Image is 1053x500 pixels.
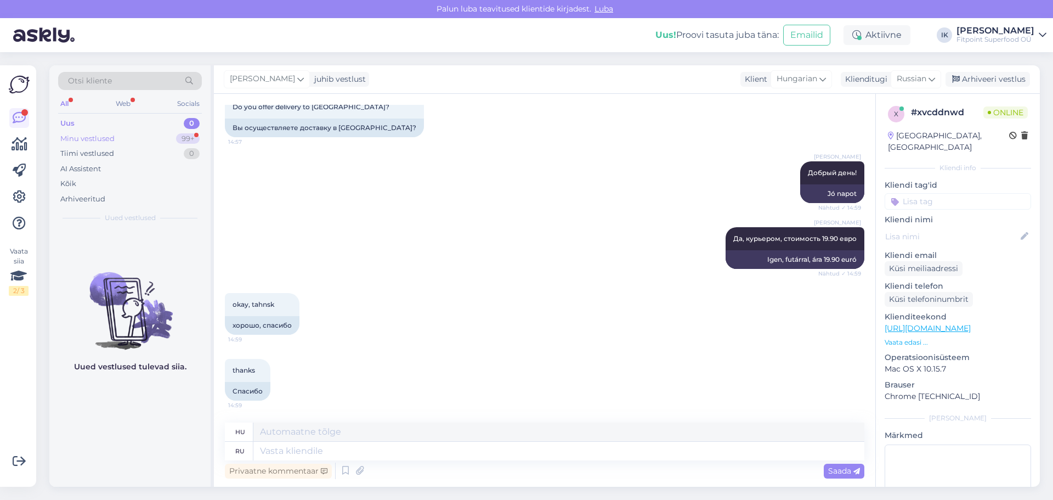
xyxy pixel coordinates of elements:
[225,119,424,137] div: Вы осуществляете доставку в [GEOGRAPHIC_DATA]?
[225,382,270,401] div: Спасибо
[885,214,1031,226] p: Kliendi nimi
[946,72,1030,87] div: Arhiveeri vestlus
[740,74,767,85] div: Klient
[885,430,1031,441] p: Märkmed
[888,130,1009,153] div: [GEOGRAPHIC_DATA], [GEOGRAPHIC_DATA]
[885,231,1018,243] input: Lisa nimi
[9,246,29,296] div: Vaata siia
[911,106,983,119] div: # xvcddnwd
[885,292,973,307] div: Küsi telefoninumbrit
[956,26,1034,35] div: [PERSON_NAME]
[233,300,274,308] span: okay, tahnsk
[228,401,269,409] span: 14:59
[49,252,211,351] img: No chats
[885,413,1031,423] div: [PERSON_NAME]
[777,73,817,85] span: Hungarian
[655,30,676,40] b: Uus!
[885,323,971,333] a: [URL][DOMAIN_NAME]
[9,74,30,95] img: Askly Logo
[885,250,1031,261] p: Kliendi email
[9,286,29,296] div: 2 / 3
[800,184,864,203] div: Jó napot
[808,168,857,177] span: Добрый день!
[655,29,779,42] div: Proovi tasuta juba täna:
[60,178,76,189] div: Kõik
[783,25,830,46] button: Emailid
[235,423,245,441] div: hu
[814,153,861,161] span: [PERSON_NAME]
[228,335,269,344] span: 14:59
[885,193,1031,210] input: Lisa tag
[897,73,926,85] span: Russian
[233,366,255,374] span: thanks
[235,442,245,460] div: ru
[60,133,115,144] div: Minu vestlused
[885,379,1031,391] p: Brauser
[60,148,114,159] div: Tiimi vestlused
[58,97,71,111] div: All
[230,73,295,85] span: [PERSON_NAME]
[60,118,75,129] div: Uus
[228,138,269,146] span: 14:57
[233,103,389,111] span: Do you offer delivery to [GEOGRAPHIC_DATA]?
[841,74,887,85] div: Klienditugi
[885,338,1031,347] p: Vaata edasi ...
[885,352,1031,363] p: Operatsioonisüsteem
[983,106,1028,119] span: Online
[184,118,200,129] div: 0
[885,163,1031,173] div: Kliendi info
[814,218,861,227] span: [PERSON_NAME]
[225,316,299,335] div: хорошо, спасибо
[184,148,200,159] div: 0
[726,250,864,269] div: Igen, futárral, ára 19.90 euró
[176,133,200,144] div: 99+
[114,97,133,111] div: Web
[74,361,186,373] p: Uued vestlused tulevad siia.
[885,311,1031,323] p: Klienditeekond
[956,26,1046,44] a: [PERSON_NAME]Fitpoint Superfood OÜ
[843,25,910,45] div: Aktiivne
[885,363,1031,375] p: Mac OS X 10.15.7
[310,74,366,85] div: juhib vestlust
[818,269,861,278] span: Nähtud ✓ 14:59
[885,179,1031,191] p: Kliendi tag'id
[591,4,616,14] span: Luba
[60,164,101,175] div: AI Assistent
[885,280,1031,292] p: Kliendi telefon
[105,213,156,223] span: Uued vestlused
[885,261,963,276] div: Küsi meiliaadressi
[818,204,861,212] span: Nähtud ✓ 14:59
[175,97,202,111] div: Socials
[68,75,112,87] span: Otsi kliente
[733,234,857,243] span: Да, курьером, стоимость 19.90 евро
[937,27,952,43] div: IK
[828,466,860,476] span: Saada
[60,194,105,205] div: Arhiveeritud
[894,110,898,118] span: x
[885,391,1031,402] p: Chrome [TECHNICAL_ID]
[956,35,1034,44] div: Fitpoint Superfood OÜ
[225,464,332,479] div: Privaatne kommentaar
